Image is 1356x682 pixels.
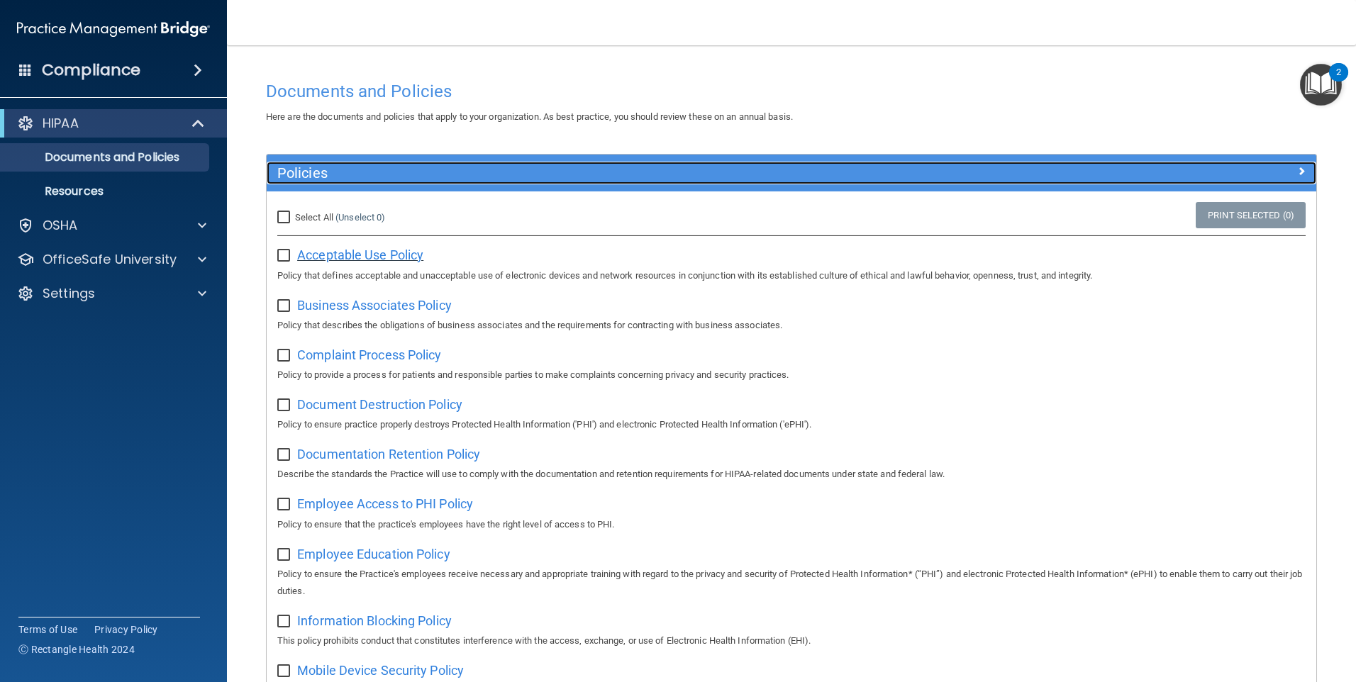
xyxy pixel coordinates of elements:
[277,416,1306,433] p: Policy to ensure practice properly destroys Protected Health Information ('PHI') and electronic P...
[17,251,206,268] a: OfficeSafe University
[297,496,473,511] span: Employee Access to PHI Policy
[297,247,423,262] span: Acceptable Use Policy
[297,397,462,412] span: Document Destruction Policy
[297,347,441,362] span: Complaint Process Policy
[277,212,294,223] input: Select All (Unselect 0)
[9,184,203,199] p: Resources
[17,115,206,132] a: HIPAA
[295,212,333,223] span: Select All
[335,212,385,223] a: (Unselect 0)
[9,150,203,164] p: Documents and Policies
[17,285,206,302] a: Settings
[17,15,210,43] img: PMB logo
[266,111,793,122] span: Here are the documents and policies that apply to your organization. As best practice, you should...
[18,642,135,656] span: Ⓒ Rectangle Health 2024
[43,251,177,268] p: OfficeSafe University
[1285,584,1339,638] iframe: Drift Widget Chat Controller
[277,466,1306,483] p: Describe the standards the Practice will use to comply with the documentation and retention requi...
[43,217,78,234] p: OSHA
[277,516,1306,533] p: Policy to ensure that the practice's employees have the right level of access to PHI.
[277,165,1043,181] h5: Policies
[43,285,95,302] p: Settings
[1300,64,1342,106] button: Open Resource Center, 2 new notifications
[277,367,1306,384] p: Policy to provide a process for patients and responsible parties to make complaints concerning pr...
[297,613,452,628] span: Information Blocking Policy
[43,115,79,132] p: HIPAA
[297,298,452,313] span: Business Associates Policy
[1196,202,1306,228] a: Print Selected (0)
[42,60,140,80] h4: Compliance
[18,622,77,637] a: Terms of Use
[266,82,1317,101] h4: Documents and Policies
[277,317,1306,334] p: Policy that describes the obligations of business associates and the requirements for contracting...
[297,447,480,462] span: Documentation Retention Policy
[277,162,1306,184] a: Policies
[94,622,158,637] a: Privacy Policy
[1336,72,1341,91] div: 2
[17,217,206,234] a: OSHA
[277,267,1306,284] p: Policy that defines acceptable and unacceptable use of electronic devices and network resources i...
[297,663,464,678] span: Mobile Device Security Policy
[277,566,1306,600] p: Policy to ensure the Practice's employees receive necessary and appropriate training with regard ...
[297,547,450,561] span: Employee Education Policy
[277,632,1306,649] p: This policy prohibits conduct that constitutes interference with the access, exchange, or use of ...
